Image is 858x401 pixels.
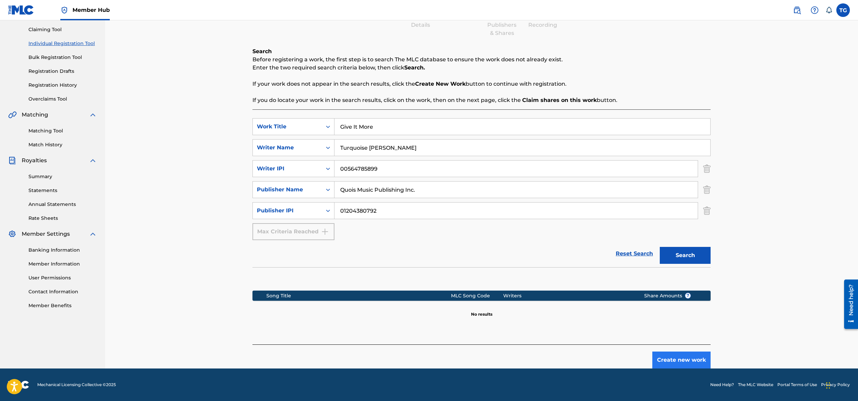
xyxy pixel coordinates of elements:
[257,123,318,131] div: Work Title
[89,111,97,119] img: expand
[710,382,734,388] a: Need Help?
[28,260,97,268] a: Member Information
[28,288,97,295] a: Contact Information
[8,381,29,389] img: logo
[811,6,819,14] img: help
[777,382,817,388] a: Portal Terms of Use
[8,5,34,15] img: MLC Logo
[28,141,97,148] a: Match History
[28,96,97,103] a: Overclaims Tool
[89,156,97,165] img: expand
[790,3,804,17] a: Public Search
[28,127,97,134] a: Matching Tool
[404,64,425,71] strong: Search.
[8,230,16,238] img: Member Settings
[89,230,97,238] img: expand
[28,173,97,180] a: Summary
[685,293,691,298] span: ?
[404,13,437,29] div: Enter Work Details
[28,201,97,208] a: Annual Statements
[22,230,70,238] span: Member Settings
[836,3,850,17] div: User Menu
[252,96,711,104] p: If you do locate your work in the search results, click on the work, then on the next page, click...
[28,68,97,75] a: Registration Drafts
[28,187,97,194] a: Statements
[826,375,830,396] div: Drag
[257,186,318,194] div: Publisher Name
[821,382,850,388] a: Privacy Policy
[252,80,711,88] p: If your work does not appear in the search results, click the button to continue with registration.
[28,26,97,33] a: Claiming Tool
[266,292,451,299] div: Song Title
[503,292,634,299] div: Writers
[28,247,97,254] a: Banking Information
[415,81,466,87] strong: Create New Work
[652,352,711,368] button: Create new work
[37,382,116,388] span: Mechanical Licensing Collective © 2025
[22,111,48,119] span: Matching
[257,144,318,152] div: Writer Name
[612,246,656,261] a: Reset Search
[644,292,691,299] span: Share Amounts
[522,97,597,103] strong: Claim shares on this work
[703,160,711,177] img: Delete Criterion
[703,181,711,198] img: Delete Criterion
[451,292,503,299] div: MLC Song Code
[703,202,711,219] img: Delete Criterion
[252,48,272,55] b: Search
[824,368,858,401] iframe: Chat Widget
[22,156,47,165] span: Royalties
[257,165,318,173] div: Writer IPI
[252,64,711,72] p: Enter the two required search criteria below, then click
[28,302,97,309] a: Member Benefits
[28,274,97,281] a: User Permissions
[8,111,17,119] img: Matching
[471,303,492,317] p: No results
[252,118,711,267] form: Search Form
[660,247,711,264] button: Search
[793,6,801,14] img: search
[526,13,559,29] div: Add Recording
[825,7,832,14] div: Notifications
[28,40,97,47] a: Individual Registration Tool
[28,82,97,89] a: Registration History
[252,56,711,64] p: Before registering a work, the first step is to search The MLC database to ensure the work does n...
[8,156,16,165] img: Royalties
[485,13,519,37] div: Add Publishers & Shares
[738,382,773,388] a: The MLC Website
[28,54,97,61] a: Bulk Registration Tool
[839,277,858,332] iframe: Resource Center
[60,6,68,14] img: Top Rightsholder
[257,207,318,215] div: Publisher IPI
[808,3,821,17] div: Help
[73,6,110,14] span: Member Hub
[28,215,97,222] a: Rate Sheets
